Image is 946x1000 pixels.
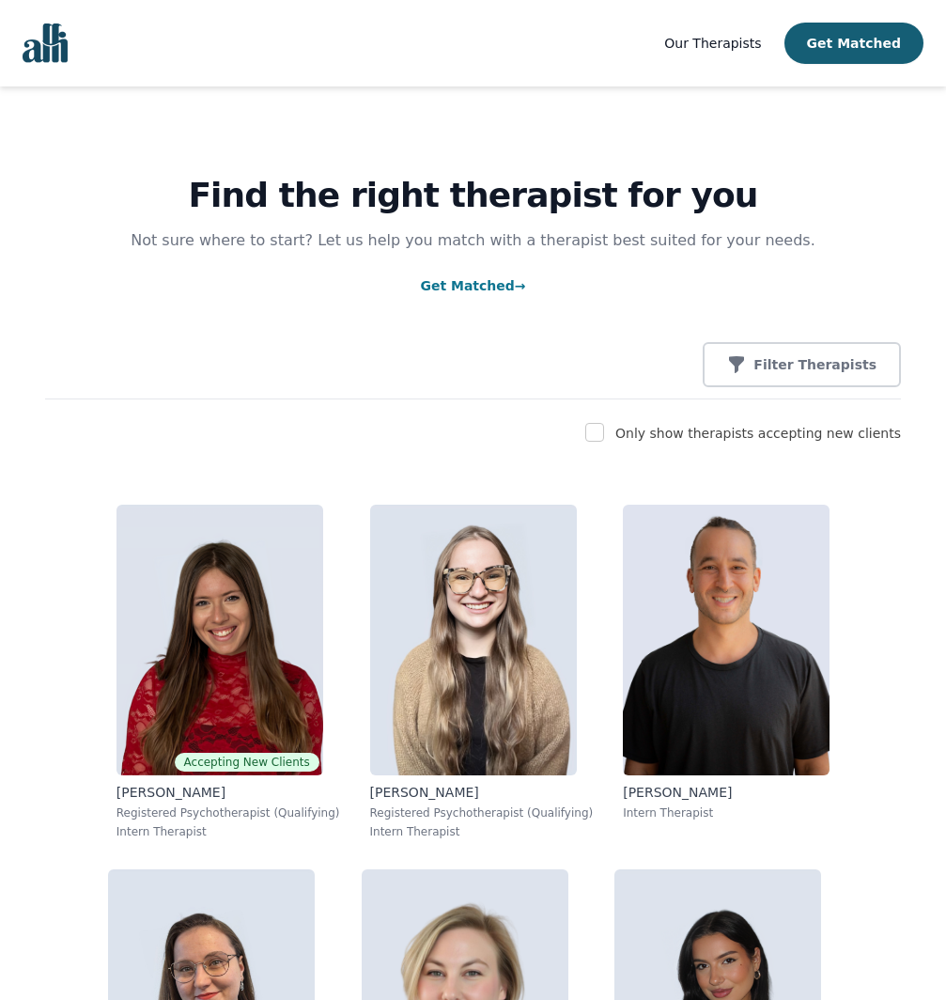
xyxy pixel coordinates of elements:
[101,490,355,854] a: Alisha_LevineAccepting New Clients[PERSON_NAME]Registered Psychotherapist (Qualifying)Intern Ther...
[784,23,923,64] button: Get Matched
[116,805,340,820] p: Registered Psychotherapist (Qualifying)
[370,505,577,775] img: Faith_Woodley
[623,505,830,775] img: Kavon_Banejad
[45,177,901,214] h1: Find the right therapist for you
[370,805,594,820] p: Registered Psychotherapist (Qualifying)
[370,824,594,839] p: Intern Therapist
[175,753,319,772] span: Accepting New Clients
[23,23,68,63] img: alli logo
[116,505,323,775] img: Alisha_Levine
[370,783,594,802] p: [PERSON_NAME]
[664,32,761,55] a: Our Therapists
[355,490,609,854] a: Faith_Woodley[PERSON_NAME]Registered Psychotherapist (Qualifying)Intern Therapist
[753,355,876,374] p: Filter Therapists
[615,426,901,441] label: Only show therapists accepting new clients
[116,783,340,802] p: [PERSON_NAME]
[113,229,834,252] p: Not sure where to start? Let us help you match with a therapist best suited for your needs.
[420,278,525,293] a: Get Matched
[703,342,901,387] button: Filter Therapists
[116,824,340,839] p: Intern Therapist
[664,36,761,51] span: Our Therapists
[608,490,845,854] a: Kavon_Banejad[PERSON_NAME]Intern Therapist
[623,783,830,802] p: [PERSON_NAME]
[623,805,830,820] p: Intern Therapist
[515,278,526,293] span: →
